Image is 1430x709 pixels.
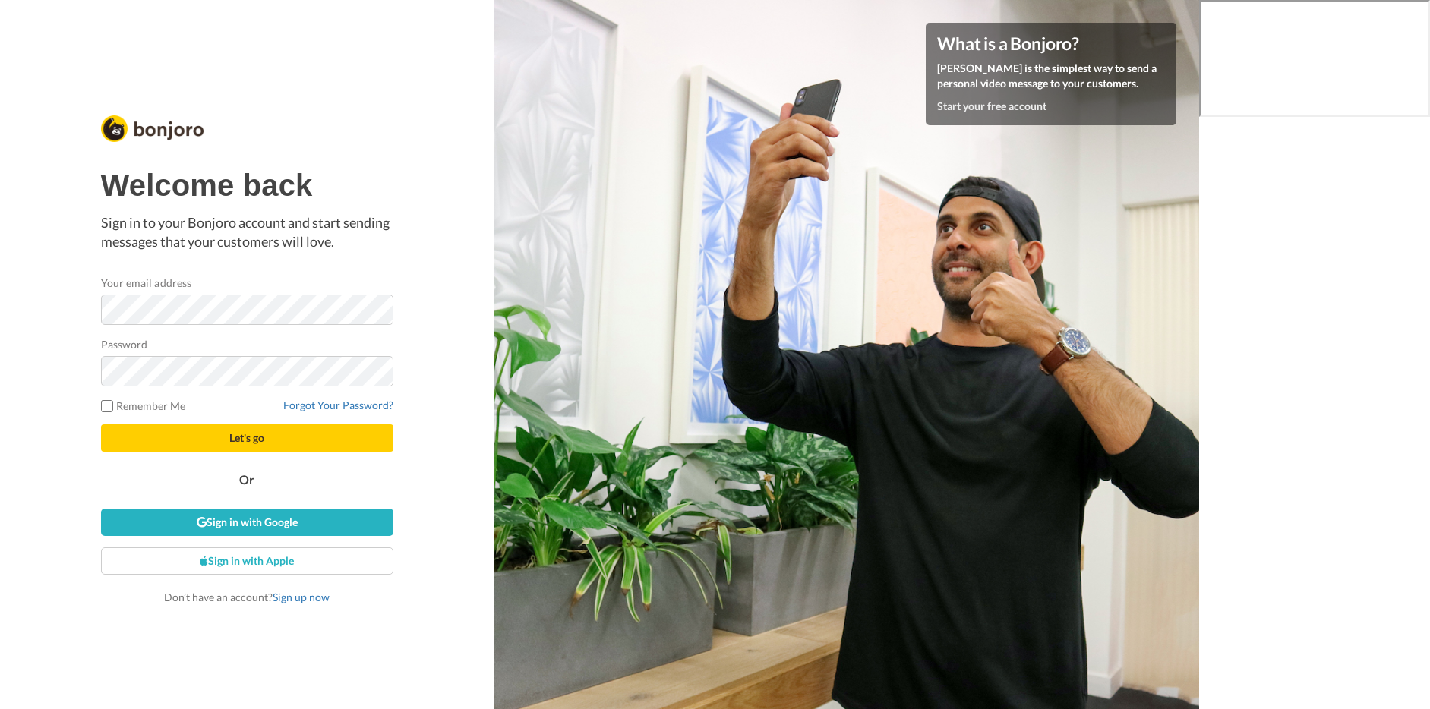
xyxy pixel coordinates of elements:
a: Start your free account [937,99,1046,112]
h4: What is a Bonjoro? [937,34,1165,53]
h1: Welcome back [101,169,393,202]
input: Remember Me [101,400,113,412]
a: Sign up now [273,591,330,603]
a: Sign in with Google [101,509,393,536]
span: Or [236,474,257,485]
label: Password [101,336,148,352]
span: Let's go [229,431,264,444]
p: [PERSON_NAME] is the simplest way to send a personal video message to your customers. [937,61,1165,91]
a: Sign in with Apple [101,547,393,575]
label: Remember Me [101,398,186,414]
a: Forgot Your Password? [283,399,393,411]
label: Your email address [101,275,191,291]
span: Don’t have an account? [164,591,330,603]
p: Sign in to your Bonjoro account and start sending messages that your customers will love. [101,213,393,252]
button: Let's go [101,424,393,452]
